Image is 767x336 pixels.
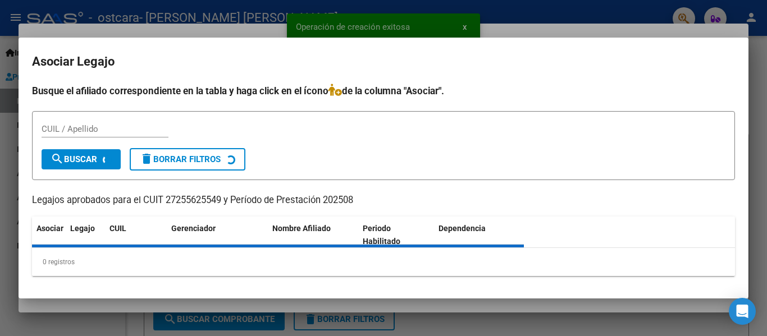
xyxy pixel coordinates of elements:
datatable-header-cell: Legajo [66,217,105,254]
span: Borrar Filtros [140,154,221,164]
span: Periodo Habilitado [363,224,400,246]
span: Gerenciador [171,224,216,233]
span: CUIL [109,224,126,233]
mat-icon: delete [140,152,153,165]
p: Legajos aprobados para el CUIT 27255625549 y Período de Prestación 202508 [32,194,735,208]
span: Nombre Afiliado [272,224,331,233]
button: Buscar [42,149,121,169]
mat-icon: search [51,152,64,165]
datatable-header-cell: Dependencia [434,217,524,254]
datatable-header-cell: Periodo Habilitado [358,217,434,254]
h2: Asociar Legajo [32,51,735,72]
datatable-header-cell: CUIL [105,217,167,254]
div: 0 registros [32,248,735,276]
button: Borrar Filtros [130,148,245,171]
h4: Busque el afiliado correspondiente en la tabla y haga click en el ícono de la columna "Asociar". [32,84,735,98]
datatable-header-cell: Nombre Afiliado [268,217,358,254]
span: Buscar [51,154,97,164]
div: Open Intercom Messenger [729,298,756,325]
span: Asociar [36,224,63,233]
span: Legajo [70,224,95,233]
span: Dependencia [439,224,486,233]
datatable-header-cell: Asociar [32,217,66,254]
datatable-header-cell: Gerenciador [167,217,268,254]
